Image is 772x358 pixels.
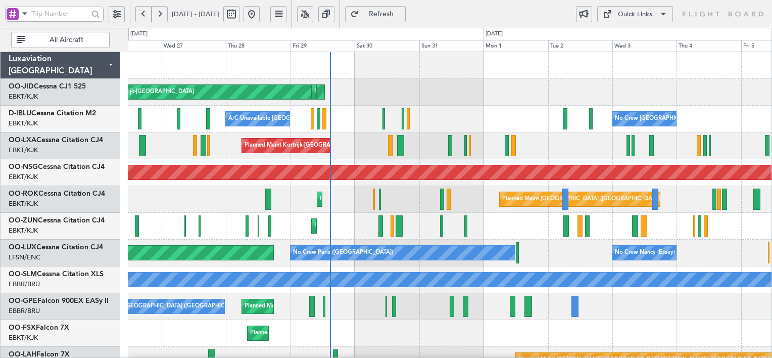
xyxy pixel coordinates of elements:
[9,297,109,304] a: OO-GPEFalcon 900EX EASy II
[355,40,419,52] div: Sat 30
[361,11,402,18] span: Refresh
[9,297,37,304] span: OO-GPE
[27,36,106,43] span: All Aircraft
[9,92,38,101] a: EBKT/KJK
[9,271,104,278] a: OO-SLMCessna Citation XLS
[9,351,70,358] a: OO-LAHFalcon 7X
[250,326,368,341] div: Planned Maint Kortrijk-[GEOGRAPHIC_DATA]
[172,10,219,19] span: [DATE] - [DATE]
[9,333,38,342] a: EBKT/KJK
[9,146,38,155] a: EBKT/KJK
[597,6,673,22] button: Quick Links
[9,163,38,170] span: OO-NSG
[97,40,161,52] div: Tue 26
[9,190,38,197] span: OO-ROK
[9,163,105,170] a: OO-NSGCessna Citation CJ4
[9,119,38,128] a: EBKT/KJK
[226,40,290,52] div: Thu 28
[84,84,194,100] div: AOG Maint Kortrijk-[GEOGRAPHIC_DATA]
[9,83,86,90] a: OO-JIDCessna CJ1 525
[9,244,36,251] span: OO-LUX
[162,40,226,52] div: Wed 27
[245,299,427,314] div: Planned Maint [GEOGRAPHIC_DATA] ([GEOGRAPHIC_DATA] National)
[345,6,406,22] button: Refresh
[314,218,432,234] div: Planned Maint Kortrijk-[GEOGRAPHIC_DATA]
[9,110,96,117] a: D-IBLUCessna Citation M2
[9,226,38,235] a: EBKT/KJK
[548,40,612,52] div: Tue 2
[9,324,36,331] span: OO-FSX
[9,110,31,117] span: D-IBLU
[677,40,741,52] div: Thu 4
[9,137,36,144] span: OO-LXA
[9,244,103,251] a: OO-LUXCessna Citation CJ4
[612,40,677,52] div: Wed 3
[9,351,36,358] span: OO-LAH
[130,30,148,38] div: [DATE]
[291,40,355,52] div: Fri 29
[9,324,69,331] a: OO-FSXFalcon 7X
[100,299,269,314] div: No Crew [GEOGRAPHIC_DATA] ([GEOGRAPHIC_DATA] National)
[618,10,652,20] div: Quick Links
[9,306,40,316] a: EBBR/BRU
[314,84,432,100] div: Planned Maint Kortrijk-[GEOGRAPHIC_DATA]
[615,245,675,260] div: No Crew Nancy (Essey)
[9,172,38,182] a: EBKT/KJK
[484,40,548,52] div: Mon 1
[9,137,103,144] a: OO-LXACessna Citation CJ4
[9,190,105,197] a: OO-ROKCessna Citation CJ4
[31,6,88,21] input: Trip Number
[11,32,110,48] button: All Aircraft
[9,199,38,208] a: EBKT/KJK
[9,280,40,289] a: EBBR/BRU
[245,138,362,153] div: Planned Maint Kortrijk-[GEOGRAPHIC_DATA]
[502,192,661,207] div: Planned Maint [GEOGRAPHIC_DATA] ([GEOGRAPHIC_DATA])
[9,217,38,224] span: OO-ZUN
[228,111,390,126] div: A/C Unavailable [GEOGRAPHIC_DATA]-[GEOGRAPHIC_DATA]
[320,192,438,207] div: Planned Maint Kortrijk-[GEOGRAPHIC_DATA]
[9,217,105,224] a: OO-ZUNCessna Citation CJ4
[9,271,37,278] span: OO-SLM
[419,40,484,52] div: Sun 31
[9,83,34,90] span: OO-JID
[293,245,393,260] div: No Crew Paris ([GEOGRAPHIC_DATA])
[486,30,503,38] div: [DATE]
[9,253,40,262] a: LFSN/ENC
